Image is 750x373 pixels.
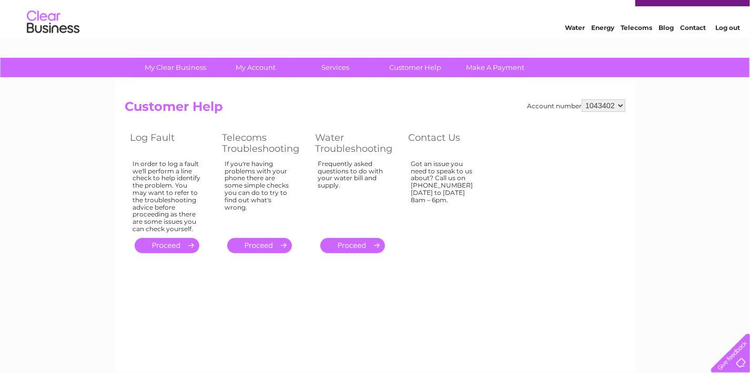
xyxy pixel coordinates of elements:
a: Services [292,58,379,77]
th: Log Fault [125,129,217,157]
a: My Clear Business [133,58,219,77]
th: Contact Us [403,129,495,157]
img: logo.png [26,27,80,59]
div: Account number [527,99,625,112]
a: Customer Help [372,58,459,77]
a: Log out [715,45,740,53]
a: . [227,238,292,253]
a: . [135,238,199,253]
h2: Customer Help [125,99,625,119]
a: 0333 014 3131 [552,5,624,18]
a: . [320,238,385,253]
a: Make A Payment [452,58,539,77]
div: Frequently asked questions to do with your water bill and supply. [318,160,387,229]
div: Got an issue you need to speak to us about? Call us on [PHONE_NUMBER] [DATE] to [DATE] 8am – 6pm. [411,160,479,229]
th: Telecoms Troubleshooting [217,129,310,157]
div: In order to log a fault we'll perform a line check to help identify the problem. You may want to ... [133,160,201,233]
a: Telecoms [621,45,652,53]
a: Blog [658,45,674,53]
th: Water Troubleshooting [310,129,403,157]
a: Energy [591,45,614,53]
div: Clear Business is a trading name of Verastar Limited (registered in [GEOGRAPHIC_DATA] No. 3667643... [127,6,624,51]
a: Contact [680,45,706,53]
a: Water [565,45,585,53]
a: My Account [212,58,299,77]
div: If you're having problems with your phone there are some simple checks you can do to try to find ... [225,160,294,229]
